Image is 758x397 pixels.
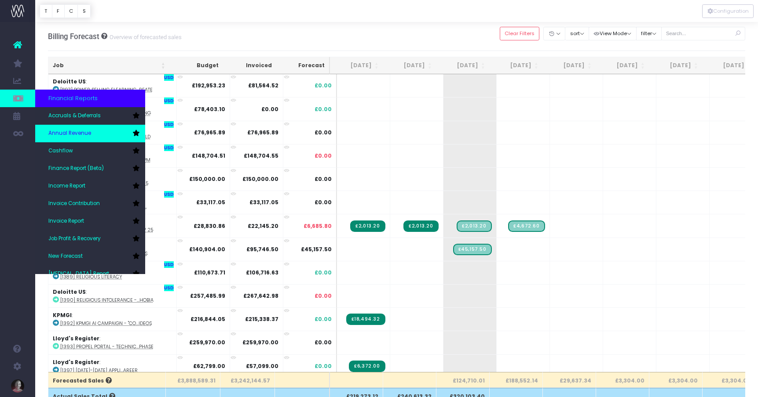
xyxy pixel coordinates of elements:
[636,27,662,40] button: filter
[48,200,100,208] span: Invoice Contribution
[48,253,83,260] span: New Forecast
[543,57,596,74] th: Dec 25: activate to sort column ascending
[48,307,177,331] td: :
[403,220,438,232] span: Streamtime Invoice: 2260 – [1366] Vault - Hosting and Application Support - Year 4, Nov 24-Nov 25
[48,284,177,307] td: :
[565,27,589,40] button: sort
[246,362,278,370] strong: £57,099.00
[48,94,98,103] span: Financial Reports
[53,377,112,385] span: Forecasted Sales
[242,339,278,346] strong: £259,970.00
[35,195,145,213] a: Invoice Contribution
[48,182,85,190] span: Income Report
[77,4,91,18] button: S
[702,4,754,18] div: Vertical button group
[247,129,278,136] strong: £76,965.89
[52,4,65,18] button: F
[164,121,174,128] span: USD
[196,198,225,206] strong: £33,117.05
[276,57,330,74] th: Forecast
[60,274,122,280] abbr: [1389] Religious Literacy
[490,372,543,388] th: £188,552.14
[301,245,332,253] span: £45,157.50
[315,175,332,183] span: £0.00
[35,177,145,195] a: Income Report
[164,191,174,198] span: USD
[192,152,225,159] strong: £148,704.51
[48,217,84,225] span: Invoice Report
[60,367,138,374] abbr: [1397] Mar 2025-Aug 2025 Application Support - Propel My Career
[315,129,332,137] span: £0.00
[48,130,91,137] span: Annual Revenue
[35,142,145,160] a: Cashflow
[48,331,177,354] td: :
[330,57,383,74] th: Aug 25: activate to sort column ascending
[60,87,153,93] abbr: [1197] Power Selling Elearning - Create
[242,175,278,183] strong: £150,000.00
[194,269,225,276] strong: £110,673.71
[35,248,145,265] a: New Forecast
[48,57,170,74] th: Job: activate to sort column ascending
[315,315,332,323] span: £0.00
[315,339,332,346] span: £0.00
[189,175,225,183] strong: £150,000.00
[246,269,278,276] strong: £106,716.63
[315,269,332,277] span: £0.00
[249,198,278,206] strong: £33,117.05
[48,74,177,97] td: :
[190,292,225,300] strong: £257,485.99
[164,261,174,268] span: USD
[189,245,225,253] strong: £140,904.00
[190,315,225,323] strong: £216,844.05
[64,4,78,18] button: C
[48,147,73,155] span: Cashflow
[48,235,101,243] span: Job Profit & Recovery
[661,27,746,40] input: Search...
[244,152,278,159] strong: £148,704.55
[48,354,177,378] td: :
[248,222,278,230] strong: £22,145.20
[35,125,145,142] a: Annual Revenue
[649,57,703,74] th: Feb 26: activate to sort column ascending
[192,82,225,89] strong: £192,953.23
[702,4,754,18] button: Configuration
[436,57,490,74] th: Oct 25: activate to sort column ascending
[315,198,332,206] span: £0.00
[40,4,91,18] div: Vertical button group
[703,372,756,388] th: £3,304.00
[35,160,145,177] a: Finance Report (Beta)
[164,97,174,104] span: USD
[53,288,86,296] strong: Deloitte US
[436,372,490,388] th: £124,710.01
[223,57,276,74] th: Invoiced
[243,292,278,300] strong: £267,642.98
[245,315,278,323] strong: £215,338.37
[350,220,385,232] span: Streamtime Invoice: 2254 – [1366] Vault - Hosting and Application Support - Year 4, Nov 24-Nov 25
[193,362,225,370] strong: £62,799.00
[304,222,332,230] span: £6,685.80
[194,129,225,136] strong: £76,965.89
[261,105,278,113] strong: £0.00
[649,372,703,388] th: £3,304.00
[35,213,145,230] a: Invoice Report
[315,105,332,113] span: £0.00
[703,57,756,74] th: Mar 26: activate to sort column ascending
[11,379,24,393] img: images/default_profile_image.png
[346,314,385,325] span: Streamtime Invoice: 2243 – [1392] AI Campaign -
[53,358,99,366] strong: Lloyd's Register
[53,311,72,319] strong: KPMGI
[194,222,225,230] strong: £28,830.86
[589,27,637,40] button: View Mode
[35,107,145,125] a: Accruals & Deferrals
[53,78,86,85] strong: Deloitte US
[248,82,278,89] strong: £81,564.52
[40,4,52,18] button: T
[315,152,332,160] span: £0.00
[35,230,145,248] a: Job Profit & Recovery
[543,372,596,388] th: £29,637.34
[246,245,278,253] strong: £95,746.50
[164,74,174,81] span: USD
[189,339,225,346] strong: £259,970.00
[315,292,332,300] span: £0.00
[315,362,332,370] span: £0.00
